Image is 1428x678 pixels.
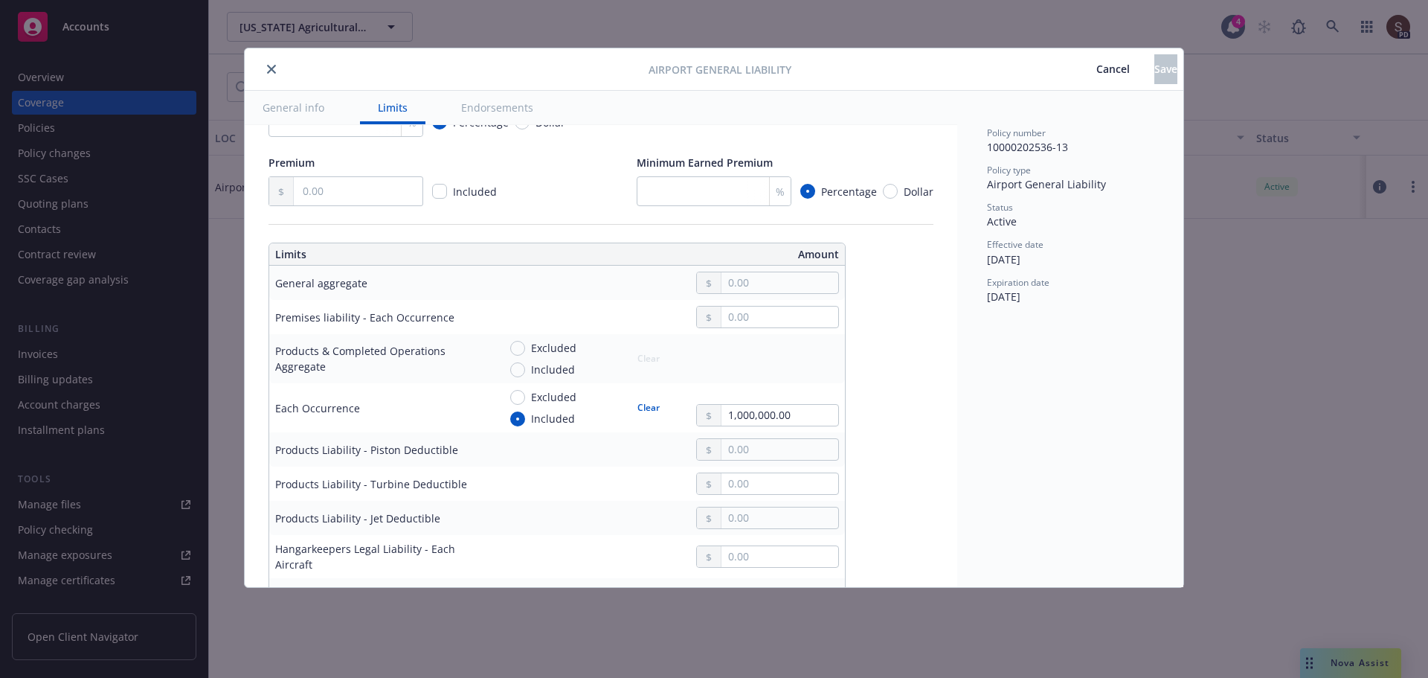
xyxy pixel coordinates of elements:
span: Percentage [821,184,877,199]
span: Included [531,362,575,377]
span: % [776,184,785,199]
span: Included [531,411,575,426]
input: 0.00 [721,307,838,327]
input: 0.00 [721,272,838,293]
span: Excluded [531,340,576,356]
span: Active [987,214,1017,228]
span: Airport General Liability [987,177,1106,191]
div: Hangarkeepers Legal Liability - Each Occurrence [275,584,486,615]
span: Cancel [1096,62,1130,76]
div: Premises liability - Each Occurrence [275,310,454,325]
input: Excluded [510,390,525,405]
div: Each Occurrence [275,400,360,416]
input: 0.00 [721,405,838,426]
span: [DATE] [987,252,1020,266]
input: 0.00 [721,473,838,494]
span: Status [987,201,1013,214]
span: Premium [268,156,315,170]
button: Save [1154,54,1177,84]
div: Products Liability - Piston Deductible [275,442,458,458]
div: Products Liability - Jet Deductible [275,511,440,526]
div: General aggregate [275,275,367,291]
button: Limits [360,91,425,124]
input: Included [510,362,525,377]
span: Expiration date [987,276,1049,289]
span: Dollar [904,184,933,199]
span: Policy number [987,127,1046,139]
div: Products & Completed Operations Aggregate [275,343,486,374]
input: Included [510,412,525,426]
span: Included [453,185,497,199]
span: 10000202536-13 [987,140,1068,154]
input: 0.00 [721,508,838,528]
input: 0.00 [721,439,838,460]
input: Dollar [883,184,898,199]
button: Cancel [1072,54,1154,84]
span: Airport General Liability [649,62,791,77]
div: Hangarkeepers Legal Liability - Each Aircraft [275,541,486,572]
span: Excluded [531,389,576,405]
th: Amount [563,243,845,266]
span: Minimum Earned Premium [637,156,773,170]
span: Policy type [987,164,1031,176]
input: Percentage [800,184,815,199]
span: Effective date [987,238,1043,251]
input: 0.00 [294,177,422,205]
button: Endorsements [443,91,551,124]
input: 0.00 [721,546,838,567]
button: General info [245,91,342,124]
th: Limits [269,243,500,266]
button: Clear [628,397,669,418]
div: Products Liability - Turbine Deductible [275,476,467,492]
input: Excluded [510,341,525,356]
span: Save [1154,62,1177,76]
button: close [263,60,280,78]
span: [DATE] [987,290,1020,304]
